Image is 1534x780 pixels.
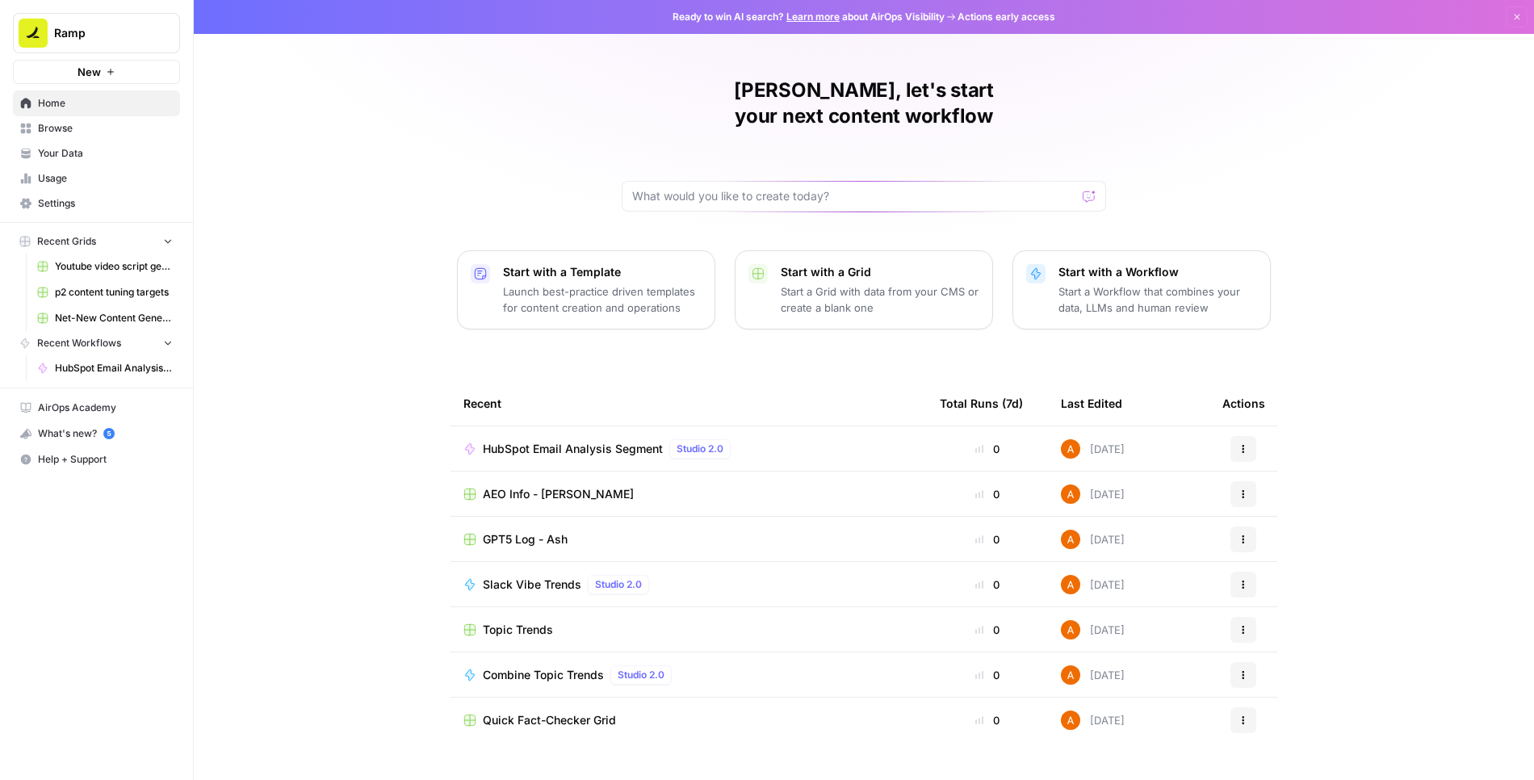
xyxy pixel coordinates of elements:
[13,90,180,116] a: Home
[19,19,48,48] img: Ramp Logo
[786,10,840,23] a: Learn more
[463,439,914,459] a: HubSpot Email Analysis SegmentStudio 2.0
[1061,665,1080,685] img: i32oznjerd8hxcycc1k00ct90jt3
[14,421,179,446] div: What's new?
[1061,381,1122,426] div: Last Edited
[38,452,173,467] span: Help + Support
[677,442,723,456] span: Studio 2.0
[38,171,173,186] span: Usage
[55,311,173,325] span: Net-New Content Generator - Grid Template
[483,577,581,593] span: Slack Vibe Trends
[483,622,553,638] span: Topic Trends
[55,259,173,274] span: Youtube video script generator
[483,712,616,728] span: Quick Fact-Checker Grid
[107,430,111,438] text: 5
[463,486,914,502] a: AEO Info - [PERSON_NAME]
[622,78,1106,129] h1: [PERSON_NAME], let's start your next content workflow
[735,250,993,329] button: Start with a GridStart a Grid with data from your CMS or create a blank one
[37,234,96,249] span: Recent Grids
[13,13,180,53] button: Workspace: Ramp
[13,395,180,421] a: AirOps Academy
[595,577,642,592] span: Studio 2.0
[1061,711,1080,730] img: i32oznjerd8hxcycc1k00ct90jt3
[37,336,121,350] span: Recent Workflows
[940,667,1035,683] div: 0
[781,283,979,316] p: Start a Grid with data from your CMS or create a blank one
[55,361,173,375] span: HubSpot Email Analysis Segment
[483,441,663,457] span: HubSpot Email Analysis Segment
[1061,530,1080,549] img: i32oznjerd8hxcycc1k00ct90jt3
[38,96,173,111] span: Home
[1222,381,1265,426] div: Actions
[1058,264,1257,280] p: Start with a Workflow
[1061,620,1125,640] div: [DATE]
[1061,575,1080,594] img: i32oznjerd8hxcycc1k00ct90jt3
[1061,575,1125,594] div: [DATE]
[38,196,173,211] span: Settings
[1061,484,1125,504] div: [DATE]
[13,229,180,254] button: Recent Grids
[457,250,715,329] button: Start with a TemplateLaunch best-practice driven templates for content creation and operations
[958,10,1055,24] span: Actions early access
[463,381,914,426] div: Recent
[463,665,914,685] a: Combine Topic TrendsStudio 2.0
[55,285,173,300] span: p2 content tuning targets
[54,25,152,41] span: Ramp
[503,283,702,316] p: Launch best-practice driven templates for content creation and operations
[30,305,180,331] a: Net-New Content Generator - Grid Template
[13,191,180,216] a: Settings
[940,622,1035,638] div: 0
[940,712,1035,728] div: 0
[483,531,568,547] span: GPT5 Log - Ash
[463,531,914,547] a: GPT5 Log - Ash
[38,121,173,136] span: Browse
[673,10,945,24] span: Ready to win AI search? about AirOps Visibility
[503,264,702,280] p: Start with a Template
[483,667,604,683] span: Combine Topic Trends
[940,441,1035,457] div: 0
[1058,283,1257,316] p: Start a Workflow that combines your data, LLMs and human review
[38,400,173,415] span: AirOps Academy
[632,188,1076,204] input: What would you like to create today?
[940,486,1035,502] div: 0
[483,486,634,502] span: AEO Info - [PERSON_NAME]
[781,264,979,280] p: Start with a Grid
[940,531,1035,547] div: 0
[463,575,914,594] a: Slack Vibe TrendsStudio 2.0
[1061,665,1125,685] div: [DATE]
[940,577,1035,593] div: 0
[618,668,664,682] span: Studio 2.0
[1061,484,1080,504] img: i32oznjerd8hxcycc1k00ct90jt3
[463,712,914,728] a: Quick Fact-Checker Grid
[13,60,180,84] button: New
[38,146,173,161] span: Your Data
[1061,530,1125,549] div: [DATE]
[940,381,1023,426] div: Total Runs (7d)
[13,166,180,191] a: Usage
[13,421,180,447] button: What's new? 5
[13,115,180,141] a: Browse
[78,64,101,80] span: New
[463,622,914,638] a: Topic Trends
[1012,250,1271,329] button: Start with a WorkflowStart a Workflow that combines your data, LLMs and human review
[13,331,180,355] button: Recent Workflows
[30,254,180,279] a: Youtube video script generator
[13,447,180,472] button: Help + Support
[1061,711,1125,730] div: [DATE]
[30,355,180,381] a: HubSpot Email Analysis Segment
[1061,620,1080,640] img: i32oznjerd8hxcycc1k00ct90jt3
[1061,439,1080,459] img: i32oznjerd8hxcycc1k00ct90jt3
[13,140,180,166] a: Your Data
[1061,439,1125,459] div: [DATE]
[30,279,180,305] a: p2 content tuning targets
[103,428,115,439] a: 5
